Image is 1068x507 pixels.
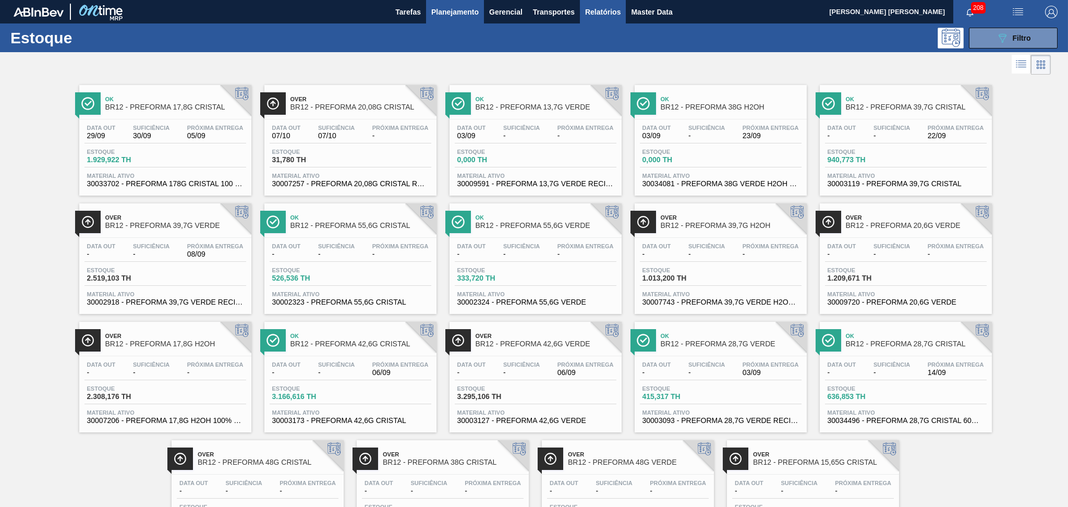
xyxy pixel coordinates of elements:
span: 415,317 TH [642,393,715,401]
span: 14/09 [928,369,984,377]
span: Over [476,333,616,339]
a: ÍconeOverBR12 - PREFORMA 39,7G VERDEData out-Suficiência-Próxima Entrega08/09Estoque2.519,103 THM... [71,196,257,314]
span: 08/09 [187,250,244,258]
span: Data out [272,243,301,249]
span: 05/09 [187,132,244,140]
span: - [272,250,301,258]
span: Over [846,214,987,221]
span: - [465,487,521,495]
span: Estoque [457,385,530,392]
span: 30002324 - PREFORMA 55,6G VERDE [457,298,614,306]
img: Ícone [81,215,94,228]
span: Suficiência [596,480,632,486]
img: Ícone [266,97,280,110]
span: Material ativo [828,173,984,179]
span: Suficiência [688,361,725,368]
span: BR12 - PREFORMA 38G H2OH [661,103,802,111]
span: BR12 - PREFORMA 17,8G H2OH [105,340,246,348]
span: Data out [87,361,116,368]
span: Ok [105,96,246,102]
span: BR12 - PREFORMA 13,7G VERDE [476,103,616,111]
span: Ok [661,96,802,102]
span: 30002323 - PREFORMA 55,6G CRISTAL [272,298,429,306]
span: Suficiência [503,361,540,368]
span: - [596,487,632,495]
span: Data out [457,125,486,131]
span: Suficiência [133,243,169,249]
span: Estoque [642,385,715,392]
span: BR12 - PREFORMA 55,6G CRISTAL [290,222,431,230]
img: Ícone [544,452,557,465]
span: Over [290,96,431,102]
span: Material ativo [87,173,244,179]
span: - [550,487,578,495]
span: Material ativo [642,291,799,297]
span: BR12 - PREFORMA 28,7G VERDE [661,340,802,348]
span: Data out [642,243,671,249]
span: Data out [735,480,763,486]
span: - [642,369,671,377]
span: Material ativo [457,291,614,297]
span: - [688,250,725,258]
span: - [503,132,540,140]
span: Data out [272,125,301,131]
span: 3.295,106 TH [457,393,530,401]
span: 2.308,176 TH [87,393,160,401]
span: Próxima Entrega [187,125,244,131]
a: ÍconeOkBR12 - PREFORMA 42,6G CRISTALData out-Suficiência-Próxima Entrega06/09Estoque3.166,616 THM... [257,314,442,432]
span: Próxima Entrega [372,243,429,249]
span: Próxima Entrega [835,480,891,486]
div: Pogramando: nenhum usuário selecionado [938,28,964,49]
span: 03/09 [457,132,486,140]
span: - [280,487,336,495]
a: ÍconeOverBR12 - PREFORMA 42,6G VERDEData out-Suficiência-Próxima Entrega06/09Estoque3.295,106 THM... [442,314,627,432]
span: - [781,487,817,495]
span: Suficiência [873,361,910,368]
span: 30003173 - PREFORMA 42,6G CRISTAL [272,417,429,425]
span: Over [568,451,709,457]
a: ÍconeOkBR12 - PREFORMA 39,7G CRISTALData out-Suficiência-Próxima Entrega22/09Estoque940,773 THMat... [812,77,997,196]
span: 30034496 - PREFORMA 28,7G CRISTAL 60% REC [828,417,984,425]
span: Suficiência [688,243,725,249]
span: Suficiência [133,361,169,368]
img: TNhmsLtSVTkK8tSr43FrP2fwEKptu5GPRR3wAAAABJRU5ErkJggg== [14,7,64,17]
span: - [873,132,910,140]
span: 0,000 TH [457,156,530,164]
span: - [735,487,763,495]
img: Ícone [81,97,94,110]
a: ÍconeOkBR12 - PREFORMA 28,7G VERDEData out-Suficiência-Próxima Entrega03/09Estoque415,317 THMater... [627,314,812,432]
span: - [828,369,856,377]
span: Data out [365,480,393,486]
span: Suficiência [318,125,355,131]
span: Suficiência [781,480,817,486]
span: - [688,369,725,377]
span: - [272,369,301,377]
span: 03/09 [743,369,799,377]
span: Suficiência [503,243,540,249]
span: Material ativo [457,409,614,416]
span: Estoque [87,385,160,392]
a: ÍconeOverBR12 - PREFORMA 39,7G H2OHData out-Suficiência-Próxima Entrega-Estoque1.013,200 THMateri... [627,196,812,314]
span: 30003119 - PREFORMA 39,7G CRISTAL [828,180,984,188]
span: BR12 - PREFORMA 20,6G VERDE [846,222,987,230]
a: ÍconeOkBR12 - PREFORMA 13,7G VERDEData out03/09Suficiência-Próxima Entrega-Estoque0,000 THMateria... [442,77,627,196]
span: Gerencial [489,6,523,18]
img: Ícone [266,334,280,347]
span: Data out [87,125,116,131]
a: ÍconeOkBR12 - PREFORMA 55,6G VERDEData out-Suficiência-Próxima Entrega-Estoque333,720 THMaterial ... [442,196,627,314]
img: Ícone [822,97,835,110]
span: - [828,250,856,258]
span: BR12 - PREFORMA 15,65G CRISTAL [753,458,894,466]
span: Master Data [631,6,672,18]
span: Estoque [272,149,345,155]
a: ÍconeOverBR12 - PREFORMA 20,08G CRISTALData out07/10Suficiência07/10Próxima Entrega-Estoque31,780... [257,77,442,196]
span: - [503,250,540,258]
span: Próxima Entrega [280,480,336,486]
img: Ícone [637,97,650,110]
span: 30/09 [133,132,169,140]
span: Data out [457,243,486,249]
button: Notificações [953,5,987,19]
span: 30009720 - PREFORMA 20,6G VERDE [828,298,984,306]
span: 1.013,200 TH [642,274,715,282]
span: Próxima Entrega [743,361,799,368]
